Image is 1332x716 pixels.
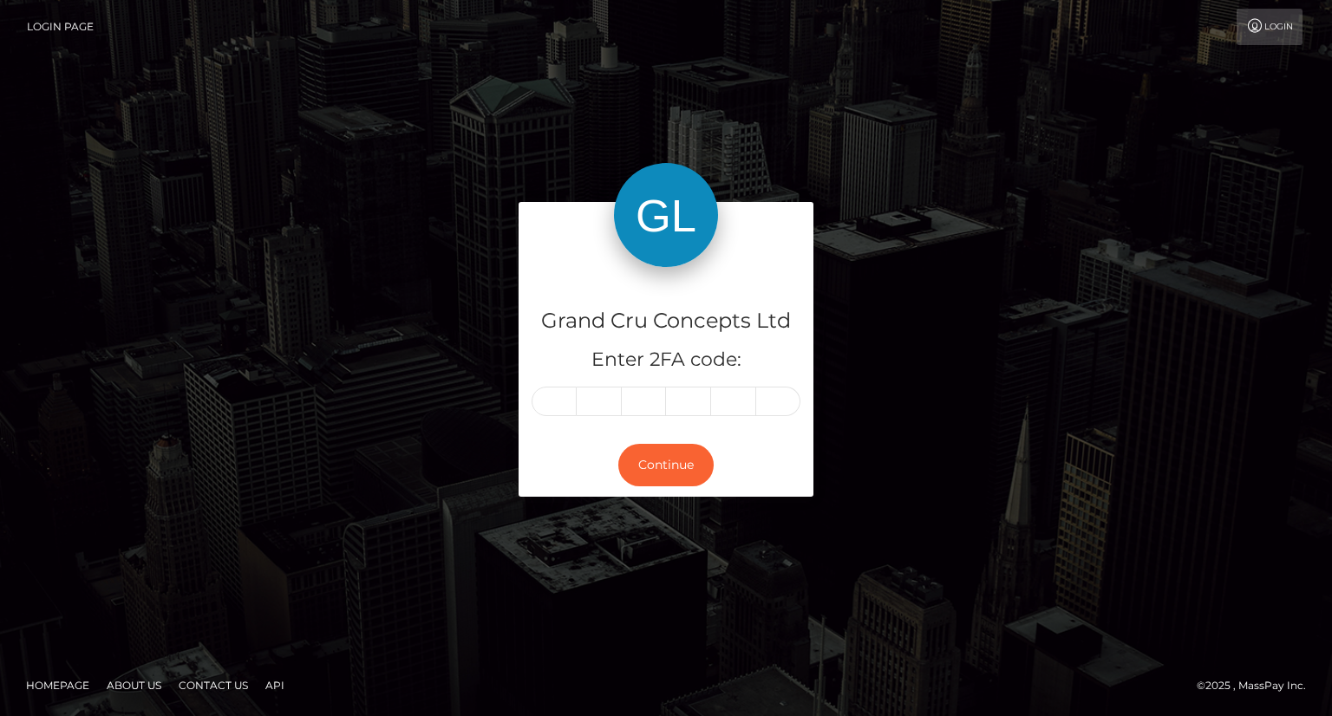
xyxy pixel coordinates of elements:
a: Homepage [19,672,96,699]
h4: Grand Cru Concepts Ltd [532,306,800,336]
a: API [258,672,291,699]
a: About Us [100,672,168,699]
button: Continue [618,444,714,486]
img: Grand Cru Concepts Ltd [614,163,718,267]
a: Login Page [27,9,94,45]
div: © 2025 , MassPay Inc. [1197,676,1319,695]
h5: Enter 2FA code: [532,347,800,374]
a: Login [1237,9,1303,45]
a: Contact Us [172,672,255,699]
